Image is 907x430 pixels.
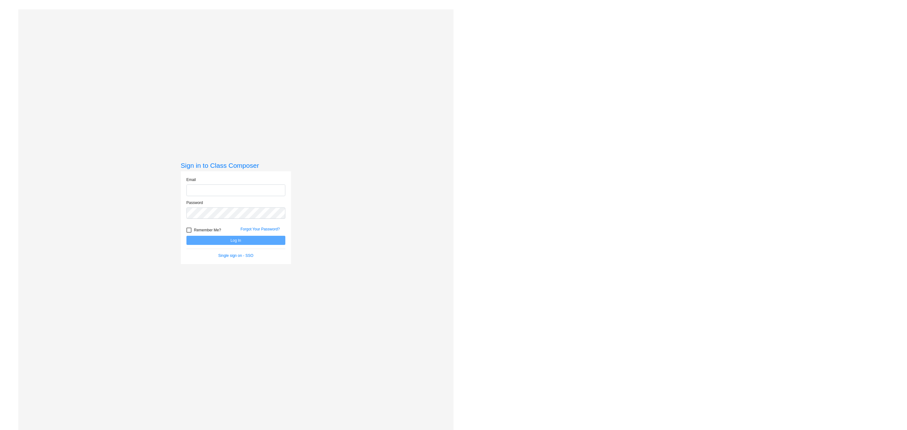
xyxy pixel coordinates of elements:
label: Password [186,200,203,206]
label: Email [186,177,196,183]
h3: Sign in to Class Composer [181,161,291,169]
button: Log In [186,236,285,245]
a: Single sign on - SSO [218,253,253,258]
span: Remember Me? [194,226,221,234]
a: Forgot Your Password? [241,227,280,231]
